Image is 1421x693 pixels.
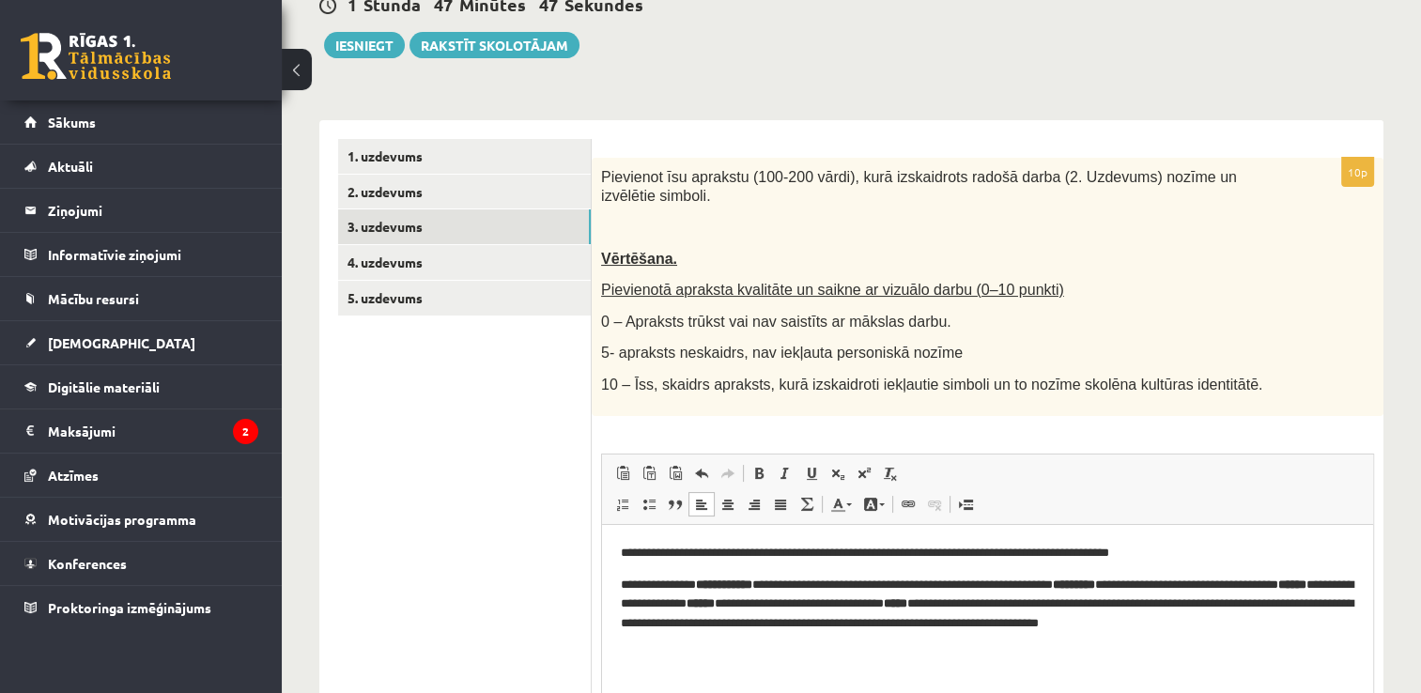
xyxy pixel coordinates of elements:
[24,365,258,408] a: Digitālie materiāli
[338,175,591,209] a: 2. uzdevums
[233,419,258,444] i: 2
[48,599,211,616] span: Proktoringa izmēģinājums
[746,461,772,485] a: Bold (Ctrl+B)
[601,314,951,330] span: 0 – Apraksts trūkst vai nav saistīts ar mākslas darbu.
[338,245,591,280] a: 4. uzdevums
[409,32,579,58] a: Rakstīt skolotājam
[741,492,767,516] a: Align Right
[715,461,741,485] a: Redo (Ctrl+Y)
[48,334,195,351] span: [DEMOGRAPHIC_DATA]
[877,461,904,485] a: Remove Format
[601,251,677,267] span: Vērtēšana.
[48,189,258,232] legend: Ziņojumi
[688,461,715,485] a: Undo (Ctrl+Z)
[48,409,258,453] legend: Maksājumi
[636,461,662,485] a: Paste as plain text (Ctrl+Shift+V)
[48,290,139,307] span: Mācību resursi
[601,345,963,361] span: 5- apraksts neskaidrs, nav iekļauta personiskā nozīme
[24,277,258,320] a: Mācību resursi
[21,33,171,80] a: Rīgas 1. Tālmācības vidusskola
[798,461,825,485] a: Underline (Ctrl+U)
[662,461,688,485] a: Paste from Word
[48,158,93,175] span: Aktuāli
[24,498,258,541] a: Motivācijas programma
[24,454,258,497] a: Atzīmes
[601,169,1237,205] span: Pievienot īsu aprakstu (100-200 vārdi), kurā izskaidrots radošā darba (2. Uzdevums) nozīme un izv...
[24,100,258,144] a: Sākums
[48,114,96,131] span: Sākums
[688,492,715,516] a: Align Left
[662,492,688,516] a: Block Quote
[24,409,258,453] a: Maksājumi2
[825,461,851,485] a: Subscript
[715,492,741,516] a: Centre
[24,233,258,276] a: Informatīvie ziņojumi
[48,233,258,276] legend: Informatīvie ziņojumi
[610,461,636,485] a: Paste (Ctrl+V)
[338,209,591,244] a: 3. uzdevums
[601,282,1064,298] span: Pievienotā apraksta kvalitāte un saikne ar vizuālo darbu (0–10 punkti)
[767,492,794,516] a: Justify
[851,461,877,485] a: Superscript
[857,492,890,516] a: Background Colour
[895,492,921,516] a: Link (Ctrl+K)
[24,586,258,629] a: Proktoringa izmēģinājums
[48,555,127,572] span: Konferences
[24,145,258,188] a: Aktuāli
[601,377,1262,393] span: 10 – Īss, skaidrs apraksts, kurā izskaidroti iekļautie simboli un to nozīme skolēna kultūras iden...
[24,189,258,232] a: Ziņojumi
[338,139,591,174] a: 1. uzdevums
[48,467,99,484] span: Atzīmes
[324,32,405,58] button: Iesniegt
[825,492,857,516] a: Text Colour
[794,492,820,516] a: Math
[952,492,979,516] a: Insert Page Break for Printing
[24,542,258,585] a: Konferences
[338,281,591,316] a: 5. uzdevums
[921,492,948,516] a: Unlink
[48,378,160,395] span: Digitālie materiāli
[772,461,798,485] a: Italic (Ctrl+I)
[1341,157,1374,187] p: 10p
[610,492,636,516] a: Insert/Remove Numbered List
[24,321,258,364] a: [DEMOGRAPHIC_DATA]
[48,511,196,528] span: Motivācijas programma
[636,492,662,516] a: Insert/Remove Bulleted List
